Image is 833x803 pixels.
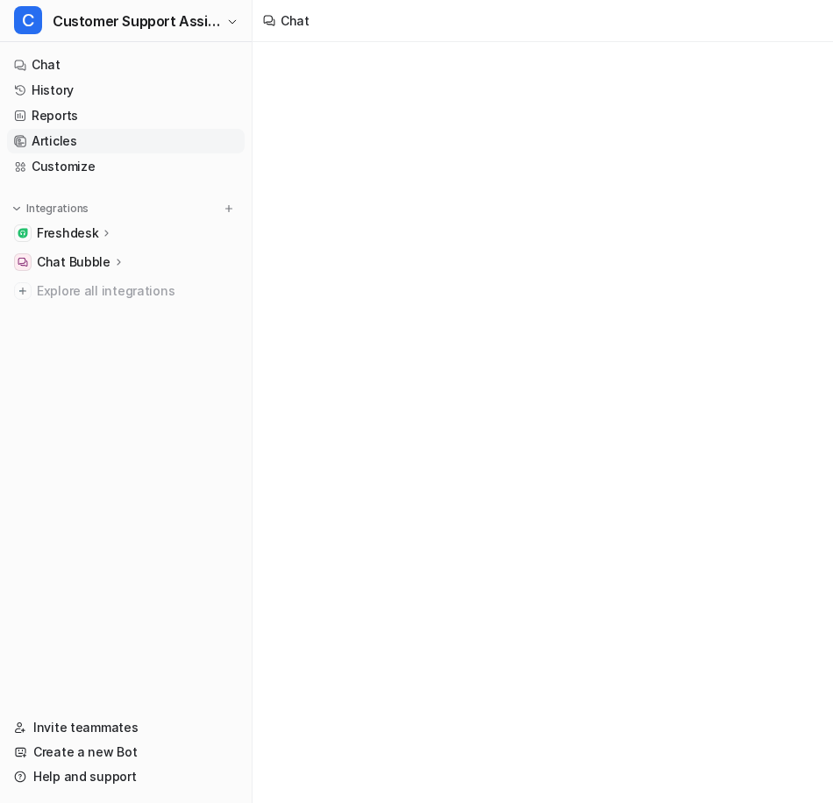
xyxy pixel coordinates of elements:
[7,78,245,103] a: History
[7,764,245,789] a: Help and support
[7,154,245,179] a: Customize
[7,53,245,77] a: Chat
[7,715,245,740] a: Invite teammates
[281,11,310,30] div: Chat
[7,200,94,217] button: Integrations
[223,203,235,215] img: menu_add.svg
[37,253,110,271] p: Chat Bubble
[7,129,245,153] a: Articles
[18,228,28,238] img: Freshdesk
[7,740,245,764] a: Create a new Bot
[14,282,32,300] img: explore all integrations
[7,103,245,128] a: Reports
[11,203,23,215] img: expand menu
[26,202,89,216] p: Integrations
[14,6,42,34] span: C
[53,9,222,33] span: Customer Support Assistant
[7,279,245,303] a: Explore all integrations
[18,257,28,267] img: Chat Bubble
[37,224,98,242] p: Freshdesk
[37,277,238,305] span: Explore all integrations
